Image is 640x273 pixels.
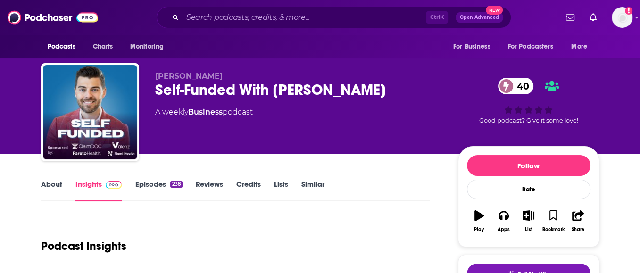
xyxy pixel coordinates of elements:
span: Open Advanced [460,15,499,20]
a: Show notifications dropdown [562,9,578,25]
button: open menu [502,38,567,56]
div: Play [474,227,484,232]
div: A weekly podcast [155,107,253,118]
a: Reviews [196,180,223,201]
img: Podchaser Pro [106,181,122,189]
span: Charts [93,40,113,53]
h1: Podcast Insights [41,239,126,253]
span: Monitoring [130,40,164,53]
button: open menu [447,38,502,56]
button: open menu [124,38,176,56]
span: [PERSON_NAME] [155,72,223,81]
a: Lists [274,180,288,201]
a: About [41,180,62,201]
a: Credits [236,180,261,201]
a: InsightsPodchaser Pro [75,180,122,201]
button: Follow [467,155,590,176]
button: Open AdvancedNew [456,12,503,23]
button: open menu [41,38,88,56]
div: Search podcasts, credits, & more... [157,7,511,28]
span: For Podcasters [508,40,553,53]
span: For Business [453,40,490,53]
div: Share [572,227,584,232]
a: Charts [87,38,119,56]
span: More [571,40,587,53]
div: Apps [498,227,510,232]
button: Share [565,204,590,238]
button: List [516,204,540,238]
span: Good podcast? Give it some love! [479,117,578,124]
span: Podcasts [48,40,75,53]
input: Search podcasts, credits, & more... [183,10,426,25]
span: Ctrl K [426,11,448,24]
div: Bookmark [542,227,564,232]
div: Rate [467,180,590,199]
a: Show notifications dropdown [586,9,600,25]
a: Similar [301,180,324,201]
button: Play [467,204,491,238]
div: 40Good podcast? Give it some love! [458,72,599,130]
span: New [486,6,503,15]
div: List [525,227,532,232]
button: Show profile menu [612,7,632,28]
button: Bookmark [541,204,565,238]
svg: Add a profile image [625,7,632,15]
button: open menu [565,38,599,56]
div: 238 [170,181,182,188]
a: Business [188,108,223,116]
a: Episodes238 [135,180,182,201]
img: User Profile [612,7,632,28]
button: Apps [491,204,516,238]
span: Logged in as Trent121 [612,7,632,28]
a: 40 [498,78,534,94]
img: Podchaser - Follow, Share and Rate Podcasts [8,8,98,26]
span: 40 [507,78,534,94]
img: Self-Funded With Spencer [43,65,137,159]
